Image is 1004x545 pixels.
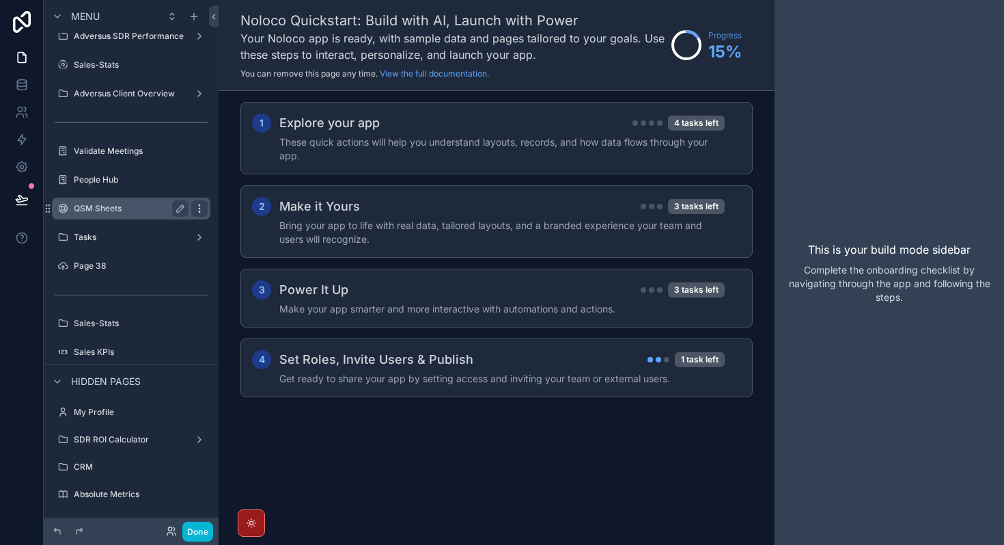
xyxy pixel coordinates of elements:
a: View the full documentation. [380,68,489,79]
a: Validate Meetings [52,140,210,162]
label: Validate Meetings [74,146,208,157]
label: QSM Sheets [74,203,183,214]
h1: Noloco Quickstart: Build with AI, Launch with Power [240,11,665,30]
h3: Your Noloco app is ready, with sample data and pages tailored to your goals. Use these steps to i... [240,30,665,63]
label: SDR ROI Calculator [74,434,189,445]
a: Sales-Stats [52,313,210,334]
a: Sales KPIs [52,341,210,363]
a: Tasks [52,226,210,248]
label: Page 38 [74,261,208,271]
a: Page 38 [52,255,210,277]
span: Hidden pages [71,375,141,388]
span: You can remove this page any time. [240,68,378,79]
a: People Hub [52,169,210,191]
span: Menu [71,10,100,23]
a: Absolute Metrics [52,483,210,505]
label: CRM [74,462,208,473]
a: Sales-Stats [52,54,210,76]
a: My Profile [52,401,210,423]
button: Done [182,522,213,542]
label: My Profile [74,407,208,418]
label: Sales KPIs [74,347,208,358]
span: 15 % [708,41,742,63]
a: Adversus SDR Performance [52,25,210,47]
a: Adversus Client Overview [52,83,210,105]
label: Sales-Stats [74,59,208,70]
a: QSM Sheets [52,198,210,220]
a: SDR ROI Calculator [52,429,210,451]
label: Adversus Client Overview [74,88,189,99]
label: Adversus SDR Performance [74,31,189,42]
p: This is your build mode sidebar [808,241,971,258]
label: Absolute Metrics [74,489,208,500]
a: CRM [52,456,210,478]
p: Complete the onboarding checklist by navigating through the app and following the steps. [785,263,993,304]
label: People Hub [74,174,208,185]
label: Tasks [74,232,189,243]
label: Sales-Stats [74,318,208,329]
span: Progress [708,30,742,41]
